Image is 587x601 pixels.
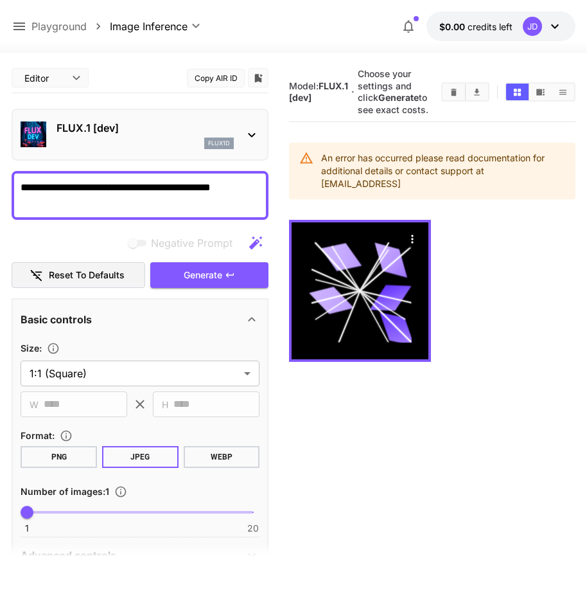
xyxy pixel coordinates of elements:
button: $0.00JD [426,12,575,41]
span: Image Inference [110,19,188,34]
span: Generate [184,267,222,283]
button: Choose the file format for the output image. [55,429,78,442]
span: 20 [247,522,259,535]
span: Format : [21,430,55,441]
button: Show images in list view [552,84,574,100]
button: Add to library [252,70,264,85]
button: WEBP [184,446,260,468]
span: Editor [24,71,64,85]
div: Show images in grid viewShow images in video viewShow images in list view [505,82,575,102]
span: H [162,397,168,412]
button: Specify how many images to generate in a single request. Each image generation will be charged se... [109,485,132,498]
span: Size : [21,343,42,354]
span: 1:1 (Square) [30,366,239,381]
button: Show images in video view [529,84,552,100]
button: Show images in grid view [506,84,529,100]
span: Negative prompts are not compatible with the selected model. [125,235,243,251]
b: Generate [378,92,419,103]
p: FLUX.1 [dev] [57,120,234,136]
div: JD [523,17,542,36]
div: Advanced controls [21,540,259,571]
span: Negative Prompt [151,235,232,251]
div: Clear ImagesDownload All [441,82,489,102]
button: Reset to defaults [12,262,145,289]
div: FLUX.1 [dev]flux1d [21,115,259,154]
span: 1 [25,522,29,535]
button: Generate [150,262,268,289]
a: Playground [31,19,87,34]
button: Adjust the dimensions of the generated image by specifying its width and height in pixels, or sel... [42,342,65,355]
nav: breadcrumb [31,19,110,34]
p: flux1d [208,139,230,148]
span: Choose your settings and click to see exact costs. [358,68,428,115]
span: credits left [468,21,513,32]
div: Actions [403,229,422,248]
span: $0.00 [439,21,468,32]
div: An error has occurred please read documentation for additional details or contact support at [EMA... [321,147,565,195]
span: Number of images : 1 [21,486,109,497]
b: FLUX.1 [dev] [289,80,348,103]
span: W [30,397,39,412]
button: Download All [466,84,488,100]
button: Clear Images [442,84,465,100]
button: JPEG [102,446,179,468]
p: · [351,84,355,100]
div: $0.00 [439,20,513,33]
button: Copy AIR ID [187,69,245,87]
button: PNG [21,446,97,468]
div: Basic controls [21,304,259,335]
span: Model: [289,80,348,103]
p: Basic controls [21,312,92,327]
